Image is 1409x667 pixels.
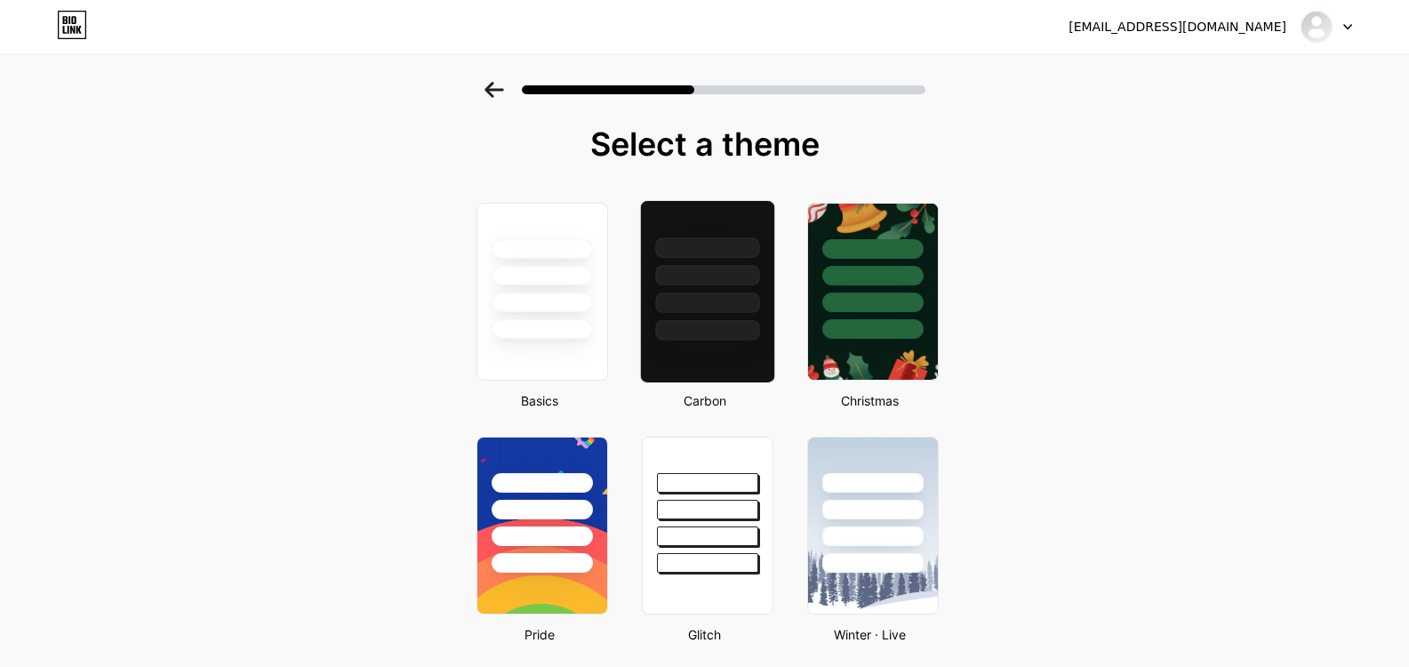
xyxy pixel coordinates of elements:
img: Muntazir Alsafy [1300,10,1333,44]
div: Christmas [802,391,939,410]
div: Select a theme [469,126,941,162]
div: Basics [471,391,608,410]
div: [EMAIL_ADDRESS][DOMAIN_NAME] [1069,18,1286,36]
div: Carbon [636,391,773,410]
div: Pride [471,625,608,644]
div: Glitch [636,625,773,644]
div: Winter · Live [802,625,939,644]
